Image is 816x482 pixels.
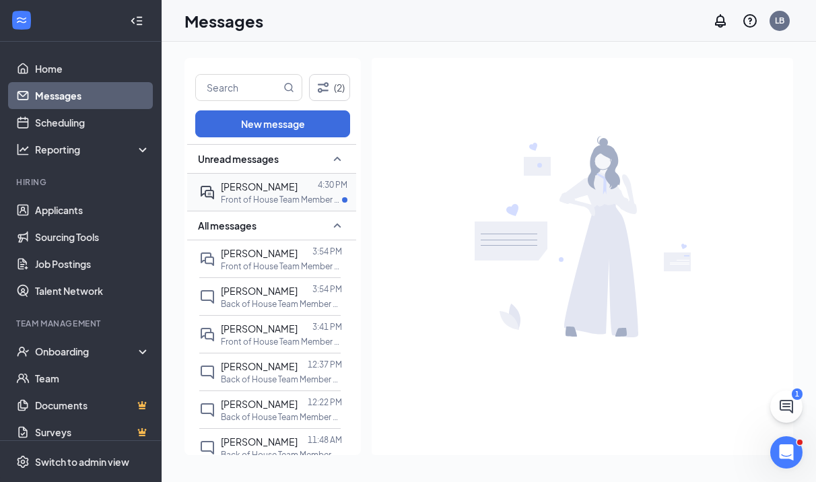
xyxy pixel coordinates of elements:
[312,246,342,257] p: 3:54 PM
[312,321,342,333] p: 3:41 PM
[221,261,342,272] p: Front of House Team Member at [GEOGRAPHIC_DATA]
[199,364,215,380] svg: ChatInactive
[770,390,803,423] button: ChatActive
[15,13,28,27] svg: WorkstreamLogo
[283,82,294,93] svg: MagnifyingGlass
[742,13,758,29] svg: QuestionInfo
[221,411,342,423] p: Back of House Team Member at [PERSON_NAME][GEOGRAPHIC_DATA]
[199,440,215,456] svg: ChatInactive
[184,9,263,32] h1: Messages
[199,326,215,343] svg: DoubleChat
[221,247,298,259] span: [PERSON_NAME]
[199,251,215,267] svg: DoubleChat
[16,318,147,329] div: Team Management
[329,151,345,167] svg: SmallChevronUp
[16,176,147,188] div: Hiring
[221,398,298,410] span: [PERSON_NAME]
[315,79,331,96] svg: Filter
[221,436,298,448] span: [PERSON_NAME]
[35,197,150,223] a: Applicants
[16,345,30,358] svg: UserCheck
[199,289,215,305] svg: ChatInactive
[198,152,279,166] span: Unread messages
[329,217,345,234] svg: SmallChevronUp
[35,109,150,136] a: Scheduling
[35,365,150,392] a: Team
[792,388,803,400] div: 1
[308,359,342,370] p: 12:37 PM
[309,74,350,101] button: Filter (2)
[308,434,342,446] p: 11:48 AM
[221,180,298,193] span: [PERSON_NAME]
[16,143,30,156] svg: Analysis
[130,14,143,28] svg: Collapse
[199,402,215,418] svg: ChatInactive
[199,184,215,201] svg: ActiveDoubleChat
[35,250,150,277] a: Job Postings
[16,455,30,469] svg: Settings
[221,322,298,335] span: [PERSON_NAME]
[195,110,350,137] button: New message
[35,82,150,109] a: Messages
[196,75,281,100] input: Search
[312,283,342,295] p: 3:54 PM
[35,223,150,250] a: Sourcing Tools
[221,298,342,310] p: Back of House Team Member at [GEOGRAPHIC_DATA]
[35,345,139,358] div: Onboarding
[35,455,129,469] div: Switch to admin view
[770,436,803,469] iframe: Intercom live chat
[198,219,257,232] span: All messages
[308,397,342,408] p: 12:22 PM
[35,277,150,304] a: Talent Network
[35,419,150,446] a: SurveysCrown
[778,399,794,415] svg: ChatActive
[221,374,342,385] p: Back of House Team Member at [GEOGRAPHIC_DATA]
[221,360,298,372] span: [PERSON_NAME]
[775,15,784,26] div: LB
[712,13,728,29] svg: Notifications
[318,179,347,191] p: 4:30 PM
[221,285,298,297] span: [PERSON_NAME]
[35,143,151,156] div: Reporting
[35,55,150,82] a: Home
[221,449,342,460] p: Back of House Team Member at [GEOGRAPHIC_DATA]
[221,194,342,205] p: Front of House Team Member at [GEOGRAPHIC_DATA]
[221,336,342,347] p: Front of House Team Member at [GEOGRAPHIC_DATA]
[35,392,150,419] a: DocumentsCrown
